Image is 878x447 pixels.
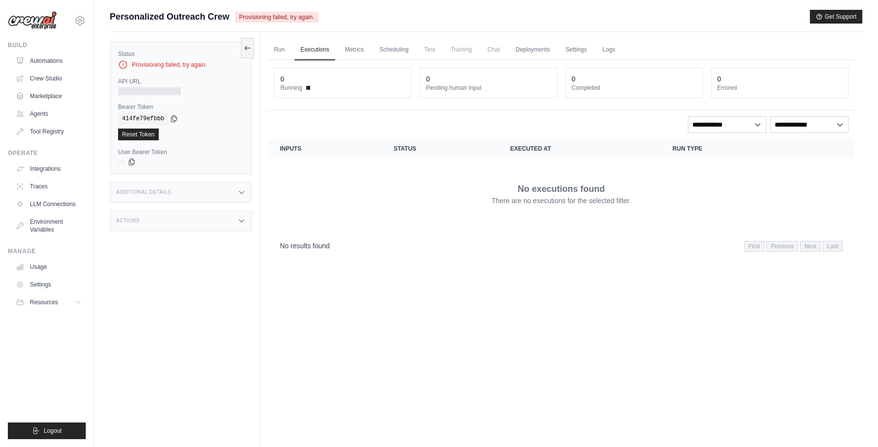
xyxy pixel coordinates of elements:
[597,40,621,60] a: Logs
[717,84,842,92] dt: Errored
[8,247,86,255] div: Manage
[572,84,697,92] dt: Completed
[44,427,62,435] span: Logout
[118,148,244,156] label: User Bearer Token
[280,241,330,251] p: No results found
[572,74,576,84] div: 0
[280,74,284,84] div: 0
[8,149,86,157] div: Operate
[12,71,86,86] a: Crew Studio
[118,78,244,85] label: API URL
[268,139,382,158] th: Inputs
[12,277,86,292] a: Settings
[118,50,244,58] label: Status
[118,113,168,125] code: 414fe79efbbb
[661,139,795,158] th: Run Type
[498,139,660,158] th: Executed at
[418,40,441,59] span: Test
[426,74,430,84] div: 0
[12,196,86,212] a: LLM Connections
[8,11,57,30] img: Logo
[268,40,291,60] a: Run
[12,214,86,237] a: Environment Variables
[800,241,821,252] span: Next
[118,60,244,70] div: Provisioning failed, try again.
[235,12,318,23] span: Provisioning failed, try again.
[744,241,843,252] nav: Pagination
[810,10,862,24] button: Get Support
[268,233,854,258] nav: Pagination
[110,10,229,24] span: Personalized Outreach Crew
[339,40,370,60] a: Metrics
[8,41,86,49] div: Build
[30,298,58,306] span: Resources
[294,40,335,60] a: Executions
[717,74,721,84] div: 0
[766,241,798,252] span: Previous
[518,182,605,196] p: No executions found
[12,294,86,310] button: Resources
[12,124,86,139] a: Tool Registry
[280,84,302,92] span: Running
[510,40,556,60] a: Deployments
[426,84,551,92] dt: Pending human input
[12,161,86,177] a: Integrations
[482,40,506,59] span: Chat is not available until the deployment is complete
[118,103,244,111] label: Bearer Token
[8,422,86,439] button: Logout
[12,259,86,275] a: Usage
[374,40,415,60] a: Scheduling
[12,88,86,104] a: Marketplace
[823,241,843,252] span: Last
[12,106,86,122] a: Agents
[116,218,140,224] h3: Actions
[116,189,171,195] h3: Additional Details
[12,53,86,69] a: Automations
[118,129,159,140] a: Reset Token
[560,40,592,60] a: Settings
[12,179,86,194] a: Traces
[382,139,498,158] th: Status
[492,196,631,206] p: There are no executions for the selected filter.
[268,139,854,258] section: Crew executions table
[744,241,764,252] span: First
[445,40,478,59] span: Training is not available until the deployment is complete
